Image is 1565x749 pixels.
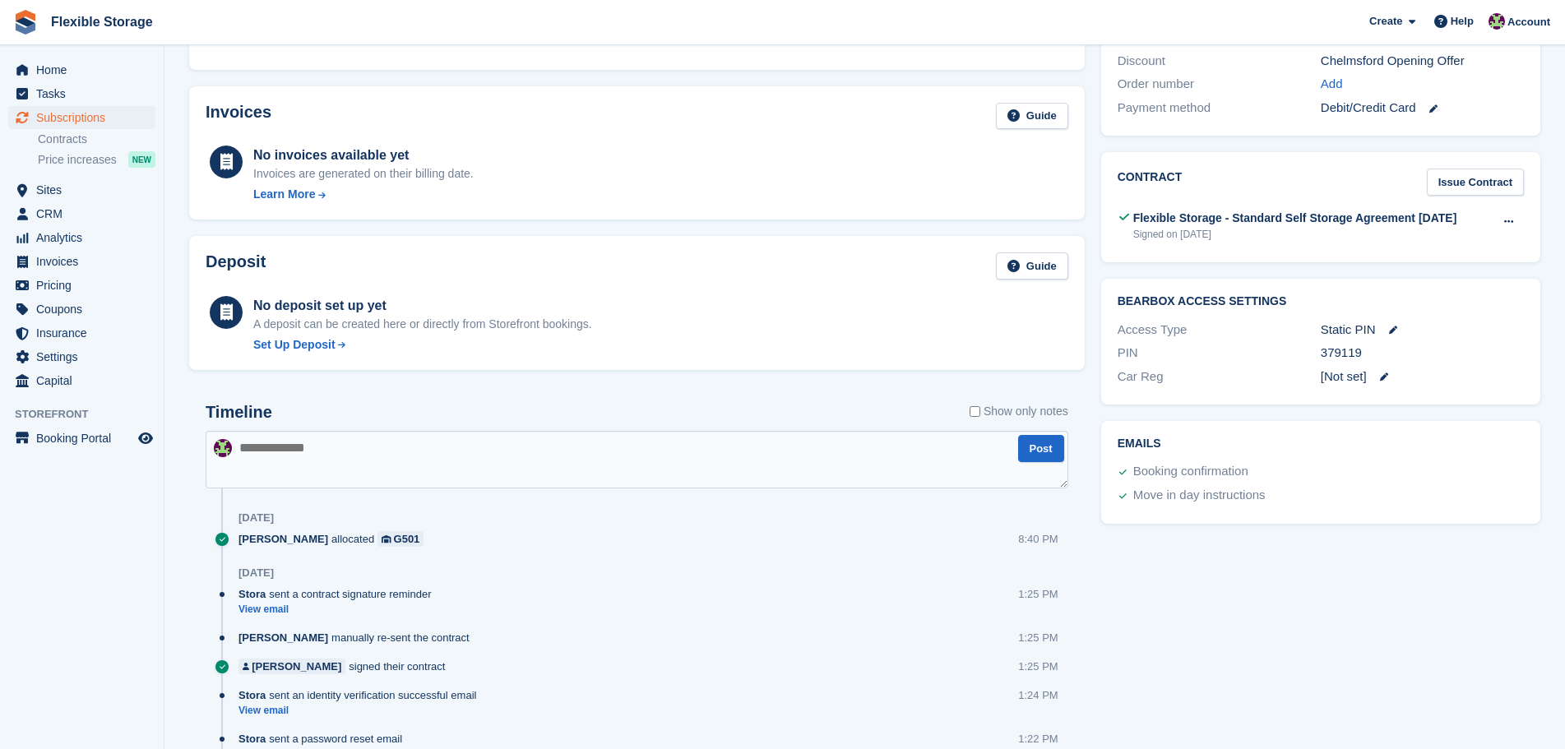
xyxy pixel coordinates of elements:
[238,586,266,602] span: Stora
[36,321,135,344] span: Insurance
[36,250,135,273] span: Invoices
[1133,462,1248,482] div: Booking confirmation
[214,439,232,457] img: Rachael Fisher
[253,336,592,354] a: Set Up Deposit
[1118,295,1524,308] h2: BearBox Access Settings
[1321,75,1343,94] a: Add
[1118,344,1321,363] div: PIN
[36,226,135,249] span: Analytics
[1321,99,1524,118] div: Debit/Credit Card
[1118,321,1321,340] div: Access Type
[8,345,155,368] a: menu
[238,586,440,602] div: sent a contract signature reminder
[8,298,155,321] a: menu
[8,226,155,249] a: menu
[36,369,135,392] span: Capital
[253,146,474,165] div: No invoices available yet
[970,403,980,420] input: Show only notes
[36,274,135,297] span: Pricing
[996,252,1068,280] a: Guide
[253,316,592,333] p: A deposit can be created here or directly from Storefront bookings.
[38,152,117,168] span: Price increases
[252,659,341,674] div: [PERSON_NAME]
[36,178,135,201] span: Sites
[206,103,271,130] h2: Invoices
[8,274,155,297] a: menu
[36,298,135,321] span: Coupons
[1018,731,1058,747] div: 1:22 PM
[1118,99,1321,118] div: Payment method
[38,150,155,169] a: Price increases NEW
[238,630,328,645] span: [PERSON_NAME]
[1118,169,1183,196] h2: Contract
[8,250,155,273] a: menu
[36,58,135,81] span: Home
[253,336,336,354] div: Set Up Deposit
[36,106,135,129] span: Subscriptions
[8,427,155,450] a: menu
[1018,531,1058,547] div: 8:40 PM
[128,151,155,168] div: NEW
[1427,169,1524,196] a: Issue Contract
[8,321,155,344] a: menu
[8,58,155,81] a: menu
[1018,630,1058,645] div: 1:25 PM
[238,531,328,547] span: [PERSON_NAME]
[238,531,432,547] div: allocated
[8,369,155,392] a: menu
[996,103,1068,130] a: Guide
[253,165,474,183] div: Invoices are generated on their billing date.
[238,659,345,674] a: [PERSON_NAME]
[253,186,474,203] a: Learn More
[36,202,135,225] span: CRM
[238,704,484,718] a: View email
[377,531,424,547] a: G501
[206,252,266,280] h2: Deposit
[1018,687,1058,703] div: 1:24 PM
[1321,368,1524,386] div: [Not set]
[1018,435,1064,462] button: Post
[1133,486,1266,506] div: Move in day instructions
[238,630,478,645] div: manually re-sent the contract
[238,511,274,525] div: [DATE]
[15,406,164,423] span: Storefront
[136,428,155,448] a: Preview store
[1118,437,1524,451] h2: Emails
[8,82,155,105] a: menu
[1118,368,1321,386] div: Car Reg
[253,296,592,316] div: No deposit set up yet
[36,345,135,368] span: Settings
[36,427,135,450] span: Booking Portal
[238,659,453,674] div: signed their contract
[1321,321,1524,340] div: Static PIN
[8,178,155,201] a: menu
[1118,52,1321,71] div: Discount
[1507,14,1550,30] span: Account
[8,106,155,129] a: menu
[1118,75,1321,94] div: Order number
[238,687,484,703] div: sent an identity verification successful email
[1451,13,1474,30] span: Help
[44,8,160,35] a: Flexible Storage
[970,403,1068,420] label: Show only notes
[238,731,410,747] div: sent a password reset email
[1321,344,1524,363] div: 379119
[253,186,315,203] div: Learn More
[394,531,420,547] div: G501
[1018,659,1058,674] div: 1:25 PM
[13,10,38,35] img: stora-icon-8386f47178a22dfd0bd8f6a31ec36ba5ce8667c1dd55bd0f319d3a0aa187defe.svg
[8,202,155,225] a: menu
[1133,210,1457,227] div: Flexible Storage - Standard Self Storage Agreement [DATE]
[238,731,266,747] span: Stora
[238,687,266,703] span: Stora
[1489,13,1505,30] img: Rachael Fisher
[1369,13,1402,30] span: Create
[36,82,135,105] span: Tasks
[238,566,274,580] div: [DATE]
[1018,586,1058,602] div: 1:25 PM
[1133,227,1457,242] div: Signed on [DATE]
[1321,52,1524,71] div: Chelmsford Opening Offer
[238,603,440,617] a: View email
[38,132,155,147] a: Contracts
[206,403,272,422] h2: Timeline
